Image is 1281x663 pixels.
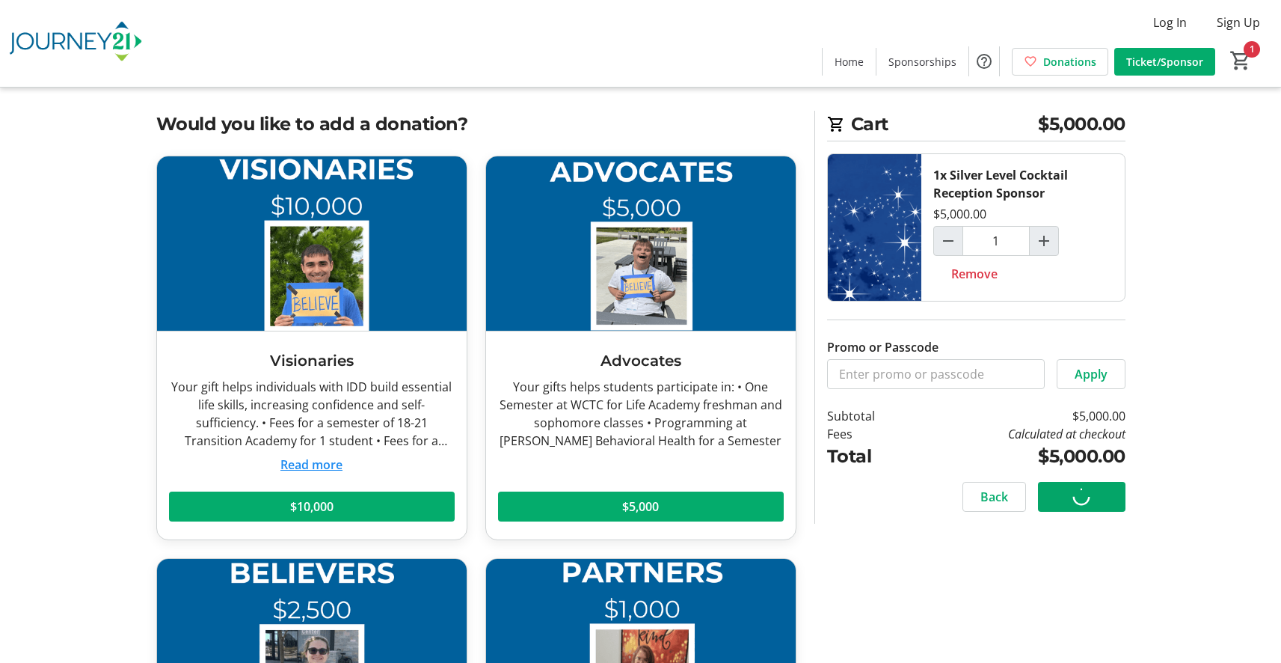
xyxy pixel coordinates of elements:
td: Fees [827,425,914,443]
img: Advocates [486,156,796,331]
h3: Visionaries [169,349,455,372]
td: $5,000.00 [913,407,1125,425]
button: Log In [1141,10,1199,34]
td: Total [827,443,914,470]
span: Sponsorships [888,54,956,70]
img: Silver Level Cocktail Reception Sponsor [828,154,921,301]
button: Cart [1227,47,1254,74]
button: $10,000 [169,492,455,522]
span: Sign Up [1217,13,1260,31]
span: Log In [1153,13,1187,31]
label: Promo or Passcode [827,338,939,356]
input: Enter promo or passcode [827,359,1045,389]
button: Back [962,482,1026,512]
button: $5,000 [498,492,784,522]
h3: Advocates [498,349,784,372]
span: Remove [951,265,998,283]
h2: Cart [827,111,1125,141]
button: Remove [933,259,1016,289]
span: $10,000 [290,498,334,516]
span: Ticket/Sponsor [1126,54,1203,70]
span: $5,000 [622,498,659,516]
span: Back [980,488,1008,506]
a: Ticket/Sponsor [1114,48,1215,76]
td: $5,000.00 [913,443,1125,470]
a: Sponsorships [876,48,968,76]
button: Apply [1057,359,1125,389]
input: Silver Level Cocktail Reception Sponsor Quantity [962,226,1030,256]
button: Help [969,46,999,76]
span: Home [835,54,864,70]
img: Visionaries [157,156,467,331]
div: Your gifts helps students participate in: • One Semester at WCTC for Life Academy freshman and so... [498,378,784,450]
button: Increment by one [1030,227,1058,255]
img: Journey21's Logo [9,6,142,81]
span: $5,000.00 [1038,111,1125,138]
span: Apply [1075,365,1108,383]
h2: Would you like to add a donation? [156,111,796,138]
button: Read more [280,456,342,474]
button: Decrement by one [934,227,962,255]
span: Donations [1043,54,1096,70]
td: Calculated at checkout [913,425,1125,443]
div: $5,000.00 [933,205,986,223]
a: Home [823,48,876,76]
button: Sign Up [1205,10,1272,34]
a: Donations [1012,48,1108,76]
td: Subtotal [827,407,914,425]
div: 1x Silver Level Cocktail Reception Sponsor [933,166,1113,202]
div: Your gift helps individuals with IDD build essential life skills, increasing confidence and self-... [169,378,455,450]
